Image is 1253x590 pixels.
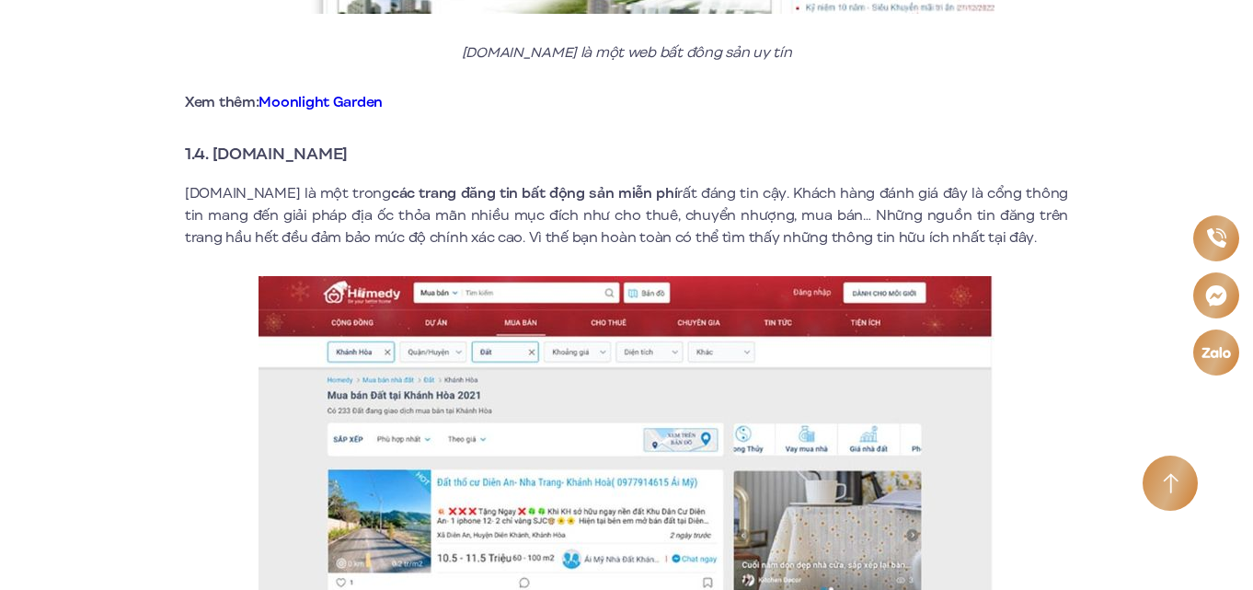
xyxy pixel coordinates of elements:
[185,92,383,112] strong: Xem thêm:
[259,92,383,112] a: Moonlight Garden
[391,183,678,203] strong: các trang đăng tin bất động sản miễn phí
[185,142,348,166] strong: 1.4. [DOMAIN_NAME]
[462,42,792,63] em: [DOMAIN_NAME] là một web bất đông sản uy tín
[1204,283,1228,307] img: Messenger icon
[1201,345,1232,359] img: Zalo icon
[1206,227,1226,249] img: Phone icon
[185,182,1068,249] p: [DOMAIN_NAME] là một trong rất đáng tin cậy. Khách hàng đánh giá đây là cổng thông tin mang đến g...
[1163,473,1178,494] img: Arrow icon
